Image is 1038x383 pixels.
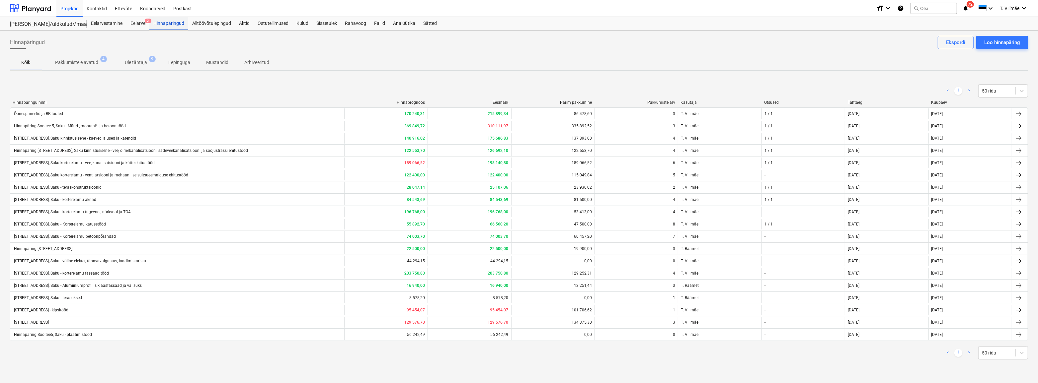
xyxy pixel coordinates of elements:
[490,234,509,239] b: 74 003,70
[848,246,859,251] div: [DATE]
[404,111,425,116] b: 170 240,31
[967,1,974,8] span: 72
[931,320,943,325] div: [DATE]
[370,17,389,30] a: Failid
[944,87,952,95] a: Previous page
[13,332,92,337] div: Hinnapäring Soo tee5, Saku - plaatimistööd
[126,17,149,30] a: Eelarve2
[13,308,68,312] div: [STREET_ADDRESS] - kipsitööd
[673,283,675,288] div: 3
[911,3,957,14] button: Otsi
[931,111,943,116] div: [DATE]
[678,231,761,242] div: T. Villmäe
[511,243,595,254] div: 19 900,00
[764,111,773,116] div: 1 / 1
[100,56,107,62] span: 4
[511,207,595,217] div: 53 413,00
[931,308,943,312] div: [DATE]
[511,182,595,193] div: 23 930,02
[13,271,109,276] div: [STREET_ADDRESS], Saku - korterelamu fassaaditööd
[914,6,919,11] span: search
[931,332,943,337] div: [DATE]
[488,173,509,177] b: 122 400,00
[511,317,595,328] div: 134 375,30
[938,36,974,49] button: Ekspordi
[678,182,761,193] div: T. Villmäe
[511,305,595,315] div: 101 706,62
[931,197,943,202] div: [DATE]
[10,38,45,46] span: Hinnapäringud
[13,124,126,129] div: Hinnapäring Soo tee 5, Saku - Müüri-, montaaži- ja betoonitööd
[13,320,49,325] div: [STREET_ADDRESS]
[1020,4,1028,12] i: keyboard_arrow_down
[678,170,761,180] div: T. Villmäe
[511,158,595,168] div: 189 066,52
[511,231,595,242] div: 60 457,20
[511,256,595,266] div: 0,00
[511,219,595,229] div: 47 500,00
[407,185,425,190] b: 28 047,14
[673,320,675,325] div: 3
[764,320,765,325] div: -
[673,271,675,276] div: 4
[931,173,943,177] div: [DATE]
[344,292,428,303] div: 8 578,20
[931,210,943,214] div: [DATE]
[254,17,292,30] div: Ostutellimused
[490,246,509,251] b: 22 500,00
[931,148,943,153] div: [DATE]
[145,19,151,23] span: 2
[511,133,595,144] div: 137 893,00
[149,17,188,30] a: Hinnapäringud
[965,87,973,95] a: Next page
[488,320,509,325] b: 129 576,70
[206,59,228,66] p: Mustandid
[404,210,425,214] b: 196 768,00
[848,148,859,153] div: [DATE]
[55,59,98,66] p: Pakkumistele avatud
[848,308,859,312] div: [DATE]
[511,108,595,119] div: 86 478,60
[673,332,675,337] div: 0
[488,160,509,165] b: 198 140,80
[125,59,147,66] p: Üle tähtaja
[13,283,142,288] div: [STREET_ADDRESS], Saku - Alumiiniumprofiilis klaasfassaad ja välisuks
[514,100,592,105] div: Parim pakkumine
[168,59,190,66] p: Lepinguga
[678,121,761,131] div: T. Villmäe
[13,259,146,263] div: [STREET_ADDRESS], Saku - väline elekter, tänavavalgustus, laadimistaristu
[764,210,765,214] div: -
[126,17,149,30] div: Eelarve
[976,36,1028,49] button: Loo hinnapäring
[987,4,995,12] i: keyboard_arrow_down
[678,133,761,144] div: T. Villmäe
[404,124,425,128] b: 369 849,72
[404,136,425,141] b: 140 916,02
[428,292,511,303] div: 8 578,20
[764,259,765,263] div: -
[848,210,859,214] div: [DATE]
[149,56,156,62] span: 9
[188,17,235,30] a: Alltöövõtulepingud
[678,145,761,156] div: T. Villmäe
[848,136,859,141] div: [DATE]
[419,17,441,30] a: Sätted
[764,173,765,177] div: -
[673,185,675,190] div: 2
[876,4,884,12] i: format_size
[946,38,965,47] div: Ekspordi
[13,197,96,202] div: [STREET_ADDRESS], Saku - korterelamu aknad
[678,329,761,340] div: T. Villmäe
[764,124,773,128] div: 1 / 1
[931,246,943,251] div: [DATE]
[673,295,675,300] div: 1
[848,100,926,105] div: Tähtaeg
[931,100,1009,105] div: Kuupäev
[764,234,765,239] div: -
[764,332,765,337] div: -
[678,280,761,291] div: T. Räämet
[673,148,675,153] div: 4
[511,280,595,291] div: 13 251,44
[764,197,773,202] div: 1 / 1
[931,136,943,141] div: [DATE]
